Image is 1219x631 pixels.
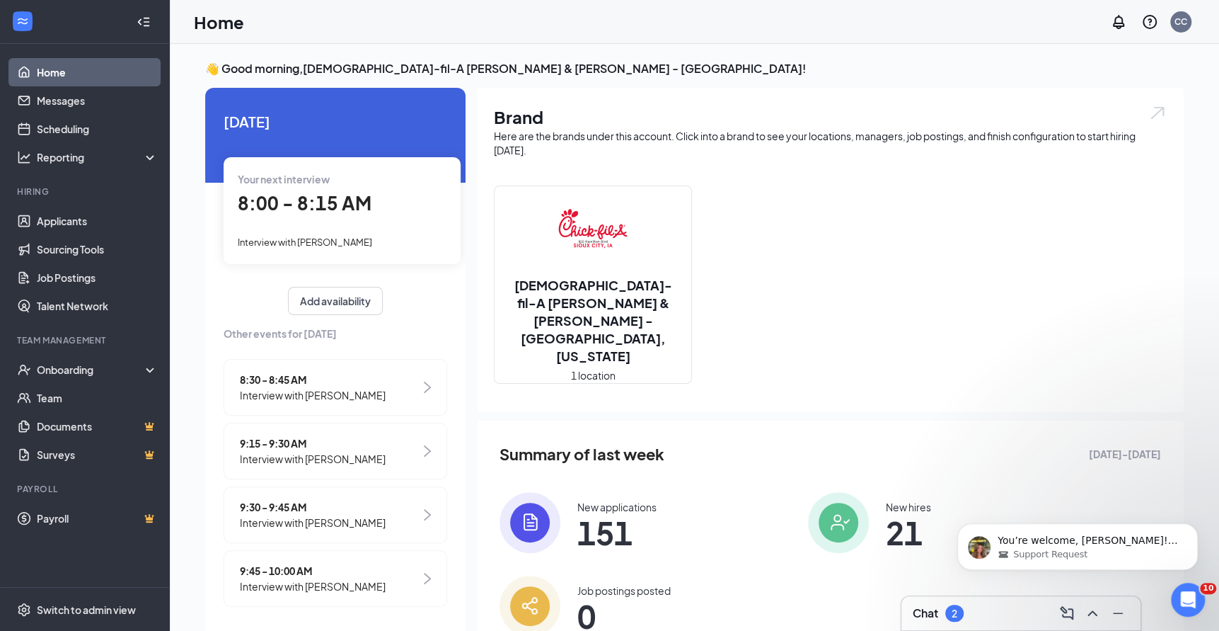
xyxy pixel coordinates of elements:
[17,334,155,346] div: Team Management
[37,86,158,115] a: Messages
[37,207,158,235] a: Applicants
[1107,602,1129,625] button: Minimize
[37,363,146,377] div: Onboarding
[137,15,151,29] svg: Collapse
[1148,105,1167,121] img: open.6027fd2a22e1237b5b06.svg
[17,186,155,198] div: Hiring
[577,520,657,545] span: 151
[224,110,447,132] span: [DATE]
[240,372,386,387] span: 8:30 - 8:45 AM
[1058,605,1075,622] svg: ComposeMessage
[205,61,1184,76] h3: 👋 Good morning, [DEMOGRAPHIC_DATA]-fil-A [PERSON_NAME] & [PERSON_NAME] - [GEOGRAPHIC_DATA] !
[288,287,383,315] button: Add availability
[1110,13,1127,30] svg: Notifications
[913,606,938,621] h3: Chat
[1081,602,1104,625] button: ChevronUp
[240,563,386,579] span: 9:45 - 10:00 AM
[577,603,671,629] span: 0
[37,263,158,292] a: Job Postings
[224,326,447,341] span: Other events for [DATE]
[17,483,155,495] div: Payroll
[240,499,386,515] span: 9:30 - 9:45 AM
[37,115,158,143] a: Scheduling
[17,363,31,377] svg: UserCheck
[494,105,1167,129] h1: Brand
[1171,583,1205,617] iframe: Intercom live chat
[240,436,386,451] span: 9:15 - 9:30 AM
[808,492,869,553] img: icon
[548,186,638,271] img: Chick-fil-A Hamilton & Wesley - Sioux City, Iowa
[37,235,158,263] a: Sourcing Tools
[240,579,386,594] span: Interview with [PERSON_NAME]
[1109,605,1126,622] svg: Minimize
[499,442,664,467] span: Summary of last week
[577,584,671,598] div: Job postings posted
[499,492,560,553] img: icon
[1141,13,1158,30] svg: QuestionInfo
[37,58,158,86] a: Home
[37,412,158,440] a: DocumentsCrown
[1056,602,1078,625] button: ComposeMessage
[240,515,386,530] span: Interview with [PERSON_NAME]
[495,276,691,365] h2: [DEMOGRAPHIC_DATA]-fil-A [PERSON_NAME] & [PERSON_NAME] - [GEOGRAPHIC_DATA], [US_STATE]
[240,387,386,403] span: Interview with [PERSON_NAME]
[37,384,158,412] a: Team
[571,368,616,383] span: 1 location
[1084,605,1101,622] svg: ChevronUp
[936,494,1219,593] iframe: Intercom notifications message
[1174,16,1187,28] div: CC
[238,173,330,186] span: Your next interview
[37,150,158,164] div: Reporting
[494,129,1167,157] div: Here are the brands under this account. Click into a brand to see your locations, managers, job p...
[240,451,386,467] span: Interview with [PERSON_NAME]
[37,292,158,320] a: Talent Network
[17,150,31,164] svg: Analysis
[238,237,372,248] span: Interview with [PERSON_NAME]
[1200,583,1216,594] span: 10
[37,504,158,533] a: PayrollCrown
[1089,446,1161,462] span: [DATE] - [DATE]
[37,603,136,617] div: Switch to admin view
[238,191,371,215] span: 8:00 - 8:15 AM
[16,14,30,28] svg: WorkstreamLogo
[886,500,931,514] div: New hires
[952,608,957,620] div: 2
[577,500,657,514] div: New applications
[886,520,931,545] span: 21
[194,10,244,34] h1: Home
[17,603,31,617] svg: Settings
[37,440,158,469] a: SurveysCrown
